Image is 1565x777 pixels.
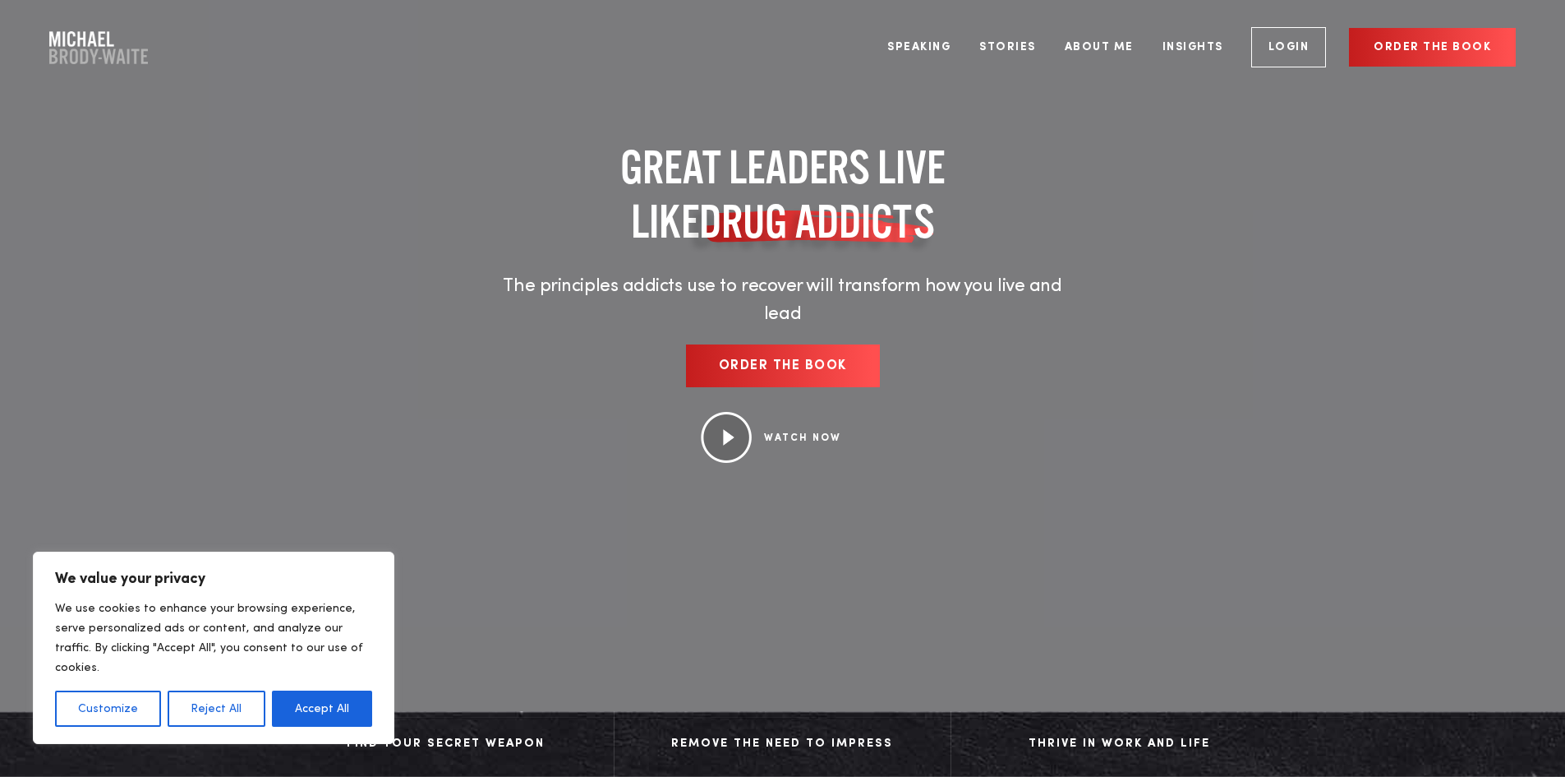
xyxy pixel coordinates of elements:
[719,359,847,372] span: Order the book
[55,691,161,727] button: Customize
[968,732,1272,756] div: Thrive in Work and Life
[1251,27,1327,67] a: Login
[1349,28,1516,67] a: Order the book
[764,433,841,443] a: WATCH NOW
[491,140,1075,248] h1: GREAT LEADERS LIVE LIKE
[272,691,372,727] button: Accept All
[55,599,372,678] p: We use cookies to enhance your browsing experience, serve personalized ads or content, and analyz...
[1052,16,1146,78] a: About Me
[686,345,880,387] a: Order the book
[503,277,1061,323] span: The principles addicts use to recover will transform how you live and lead
[967,16,1048,78] a: Stories
[294,732,597,756] div: Find Your Secret Weapon
[55,569,372,589] p: We value your privacy
[49,31,148,64] a: Company Logo Company Logo
[631,732,934,756] div: Remove The Need to Impress
[33,552,394,744] div: We value your privacy
[875,16,963,78] a: Speaking
[699,194,935,248] span: DRUG ADDICTS
[1150,16,1236,78] a: Insights
[168,691,265,727] button: Reject All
